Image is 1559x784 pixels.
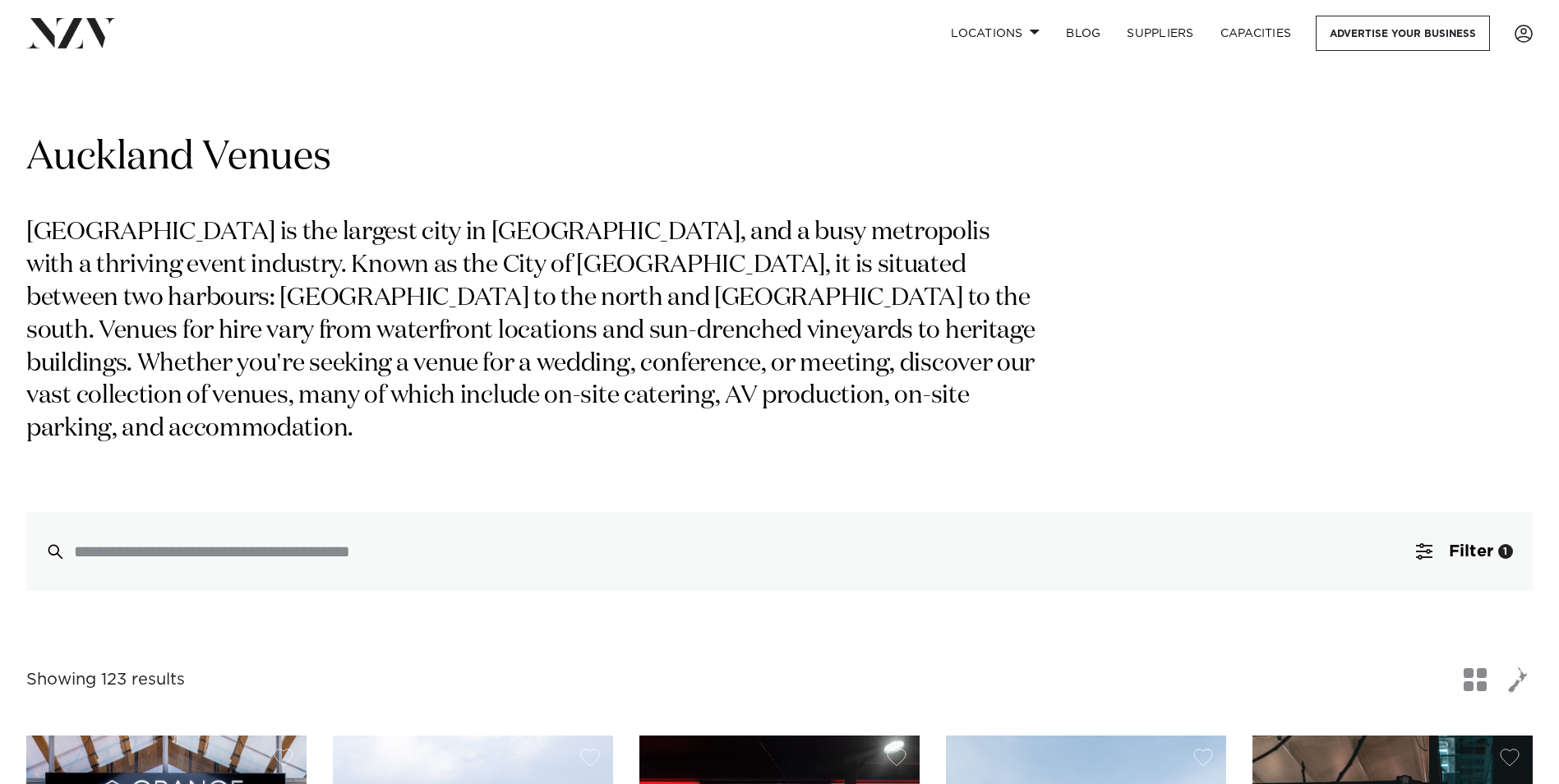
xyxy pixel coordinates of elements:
[1316,16,1490,51] a: Advertise your business
[1207,16,1305,51] a: Capacities
[1114,16,1206,51] a: SUPPLIERS
[938,16,1053,51] a: Locations
[26,667,185,693] div: Showing 123 results
[1498,544,1513,559] div: 1
[1053,16,1114,51] a: BLOG
[1449,543,1493,560] span: Filter
[1396,512,1533,591] button: Filter1
[26,18,116,48] img: nzv-logo.png
[26,132,1533,184] h1: Auckland Venues
[26,217,1042,446] p: [GEOGRAPHIC_DATA] is the largest city in [GEOGRAPHIC_DATA], and a busy metropolis with a thriving...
